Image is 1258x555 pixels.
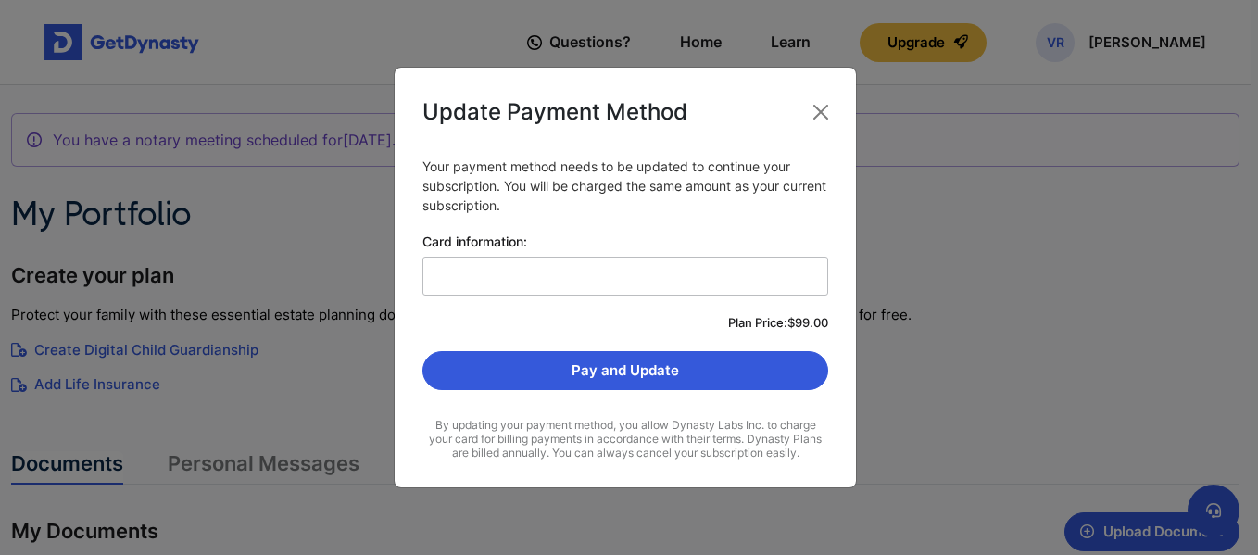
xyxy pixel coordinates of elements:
div: By updating your payment method, you allow Dynasty Labs Inc. to charge your card for billing paym... [422,418,828,460]
div: Plan Price: $99.00 [422,314,828,333]
span: Card information: [422,233,828,249]
iframe: Secure card payment input frame [433,268,818,285]
button: Pay and Update [422,351,828,390]
button: Close [806,97,836,127]
p: Your payment method needs to be updated to continue your subscription. You will be charged the sa... [422,157,828,215]
div: Update Payment Method [422,95,687,129]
